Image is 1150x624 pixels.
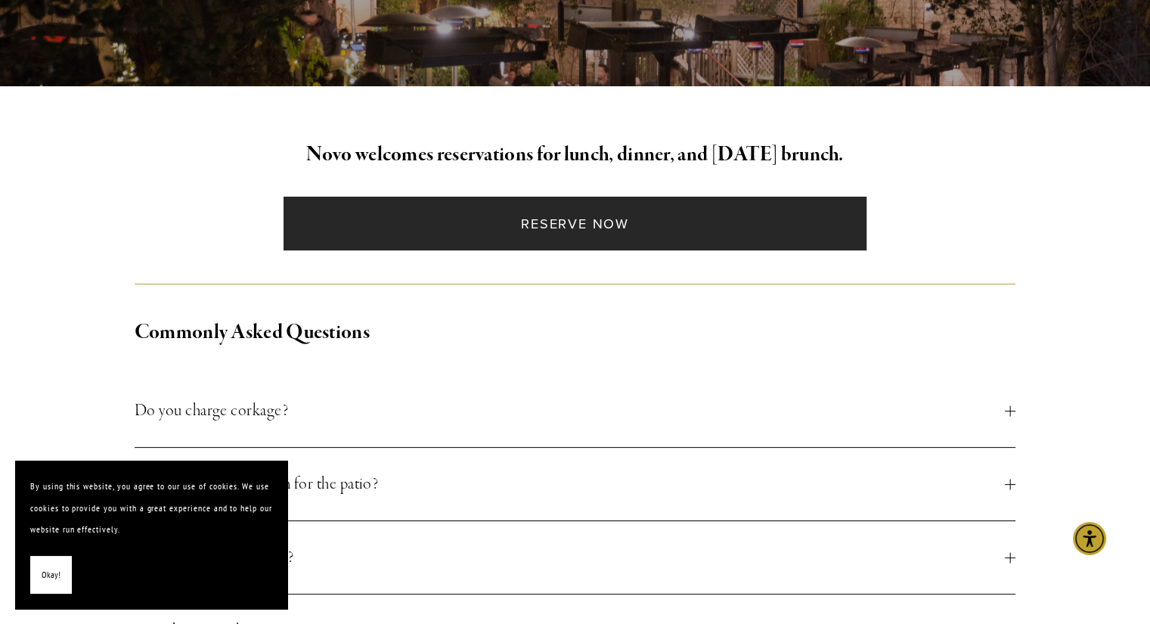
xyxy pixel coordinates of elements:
a: Reserve Now [284,197,866,250]
div: Accessibility Menu [1073,522,1106,555]
span: Okay! [42,564,60,586]
button: Can I make a reservation for the patio? [135,448,1016,520]
button: Where do I find parking? [135,521,1016,594]
button: Do you charge corkage? [135,374,1016,447]
h2: Novo welcomes reservations for lunch, dinner, and [DATE] brunch. [135,139,1016,171]
button: Okay! [30,556,72,595]
p: By using this website, you agree to our use of cookies. We use cookies to provide you with a grea... [30,476,272,541]
h2: Commonly Asked Questions [135,317,1016,349]
section: Cookie banner [15,461,287,609]
span: Where do I find parking? [135,544,1006,571]
span: Do you charge corkage? [135,397,1006,424]
span: Can I make a reservation for the patio? [135,470,1006,498]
